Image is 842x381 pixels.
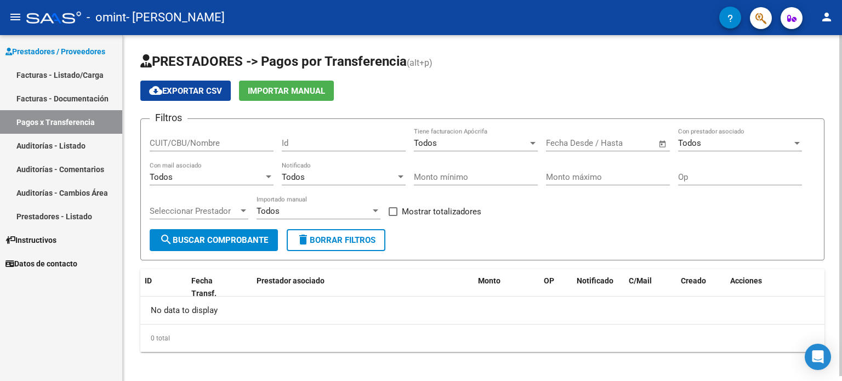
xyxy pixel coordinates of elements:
[140,297,824,324] div: No data to display
[187,269,236,305] datatable-header-cell: Fecha Transf.
[414,138,437,148] span: Todos
[5,46,105,58] span: Prestadores / Proveedores
[248,86,325,96] span: Importar Manual
[287,229,385,251] button: Borrar Filtros
[544,276,554,285] span: OP
[572,269,624,305] datatable-header-cell: Notificado
[539,269,572,305] datatable-header-cell: OP
[657,138,669,150] button: Open calendar
[407,58,433,68] span: (alt+p)
[257,206,280,216] span: Todos
[402,205,481,218] span: Mostrar totalizadores
[239,81,334,101] button: Importar Manual
[577,276,613,285] span: Notificado
[5,258,77,270] span: Datos de contacto
[149,84,162,97] mat-icon: cloud_download
[726,269,824,305] datatable-header-cell: Acciones
[9,10,22,24] mat-icon: menu
[546,138,582,148] input: Start date
[160,235,268,245] span: Buscar Comprobante
[591,138,645,148] input: End date
[150,110,187,126] h3: Filtros
[730,276,762,285] span: Acciones
[282,172,305,182] span: Todos
[140,325,824,352] div: 0 total
[820,10,833,24] mat-icon: person
[629,276,652,285] span: C/Mail
[5,234,56,246] span: Instructivos
[252,269,474,305] datatable-header-cell: Prestador asociado
[297,233,310,246] mat-icon: delete
[145,276,152,285] span: ID
[140,81,231,101] button: Exportar CSV
[150,206,238,216] span: Seleccionar Prestador
[474,269,539,305] datatable-header-cell: Monto
[160,233,173,246] mat-icon: search
[297,235,376,245] span: Borrar Filtros
[149,86,222,96] span: Exportar CSV
[257,276,325,285] span: Prestador asociado
[678,138,701,148] span: Todos
[150,229,278,251] button: Buscar Comprobante
[478,276,500,285] span: Monto
[126,5,225,30] span: - [PERSON_NAME]
[140,54,407,69] span: PRESTADORES -> Pagos por Transferencia
[87,5,126,30] span: - omint
[150,172,173,182] span: Todos
[676,269,726,305] datatable-header-cell: Creado
[805,344,831,370] div: Open Intercom Messenger
[140,269,187,305] datatable-header-cell: ID
[681,276,706,285] span: Creado
[624,269,676,305] datatable-header-cell: C/Mail
[191,276,217,298] span: Fecha Transf.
